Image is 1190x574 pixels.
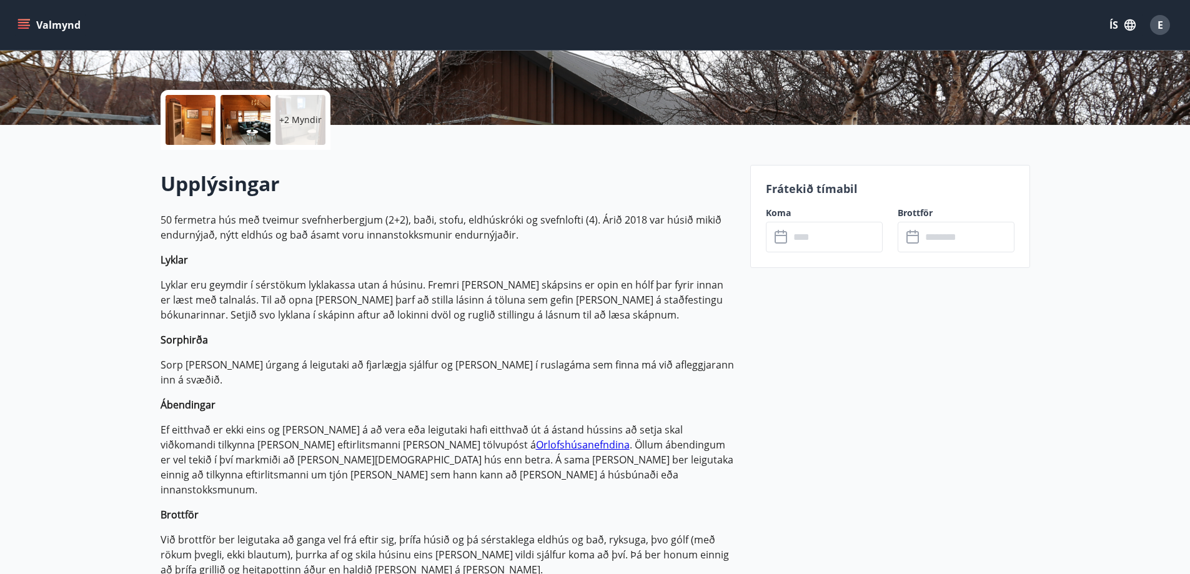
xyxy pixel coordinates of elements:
[279,114,322,126] p: +2 Myndir
[1103,14,1143,36] button: ÍS
[766,207,883,219] label: Koma
[898,207,1014,219] label: Brottför
[536,438,630,452] a: Orlofshúsanefndina
[161,357,735,387] p: Sorp [PERSON_NAME] úrgang á leigutaki að fjarlægja sjálfur og [PERSON_NAME] í ruslagáma sem finna...
[766,181,1014,197] p: Frátekið tímabil
[161,422,735,497] p: Ef eitthvað er ekki eins og [PERSON_NAME] á að vera eða leigutaki hafi eitthvað út á ástand hússi...
[161,212,735,242] p: 50 fermetra hús með tveimur svefnherbergjum (2+2), baði, stofu, eldhúskróki og svefnlofti (4). Ár...
[161,398,216,412] strong: Ábendingar
[161,253,188,267] strong: Lyklar
[15,14,86,36] button: menu
[161,333,208,347] strong: Sorphirða
[161,170,735,197] h2: Upplýsingar
[161,277,735,322] p: Lyklar eru geymdir í sérstökum lyklakassa utan á húsinu. Fremri [PERSON_NAME] skápsins er opin en...
[1158,18,1163,32] span: E
[1145,10,1175,40] button: E
[161,508,199,522] strong: Brottför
